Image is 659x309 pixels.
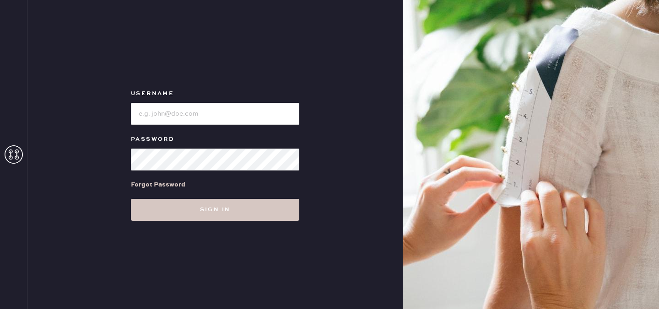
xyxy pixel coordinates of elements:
label: Username [131,88,299,99]
label: Password [131,134,299,145]
button: Sign in [131,199,299,221]
a: Forgot Password [131,170,185,199]
div: Forgot Password [131,180,185,190]
input: e.g. john@doe.com [131,103,299,125]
